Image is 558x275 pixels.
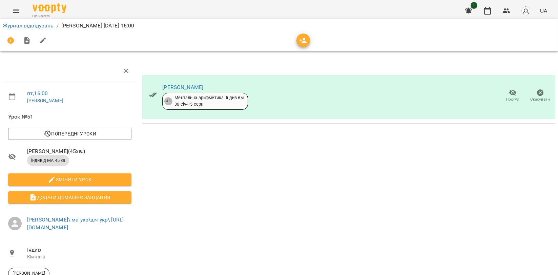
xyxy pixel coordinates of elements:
[471,2,477,9] span: 1
[164,97,172,105] div: 43
[27,157,69,164] span: індивід МА 45 хв
[521,6,531,16] img: avatar_s.png
[14,130,126,138] span: Попередні уроки
[8,113,131,121] span: Урок №51
[14,193,126,202] span: Додати домашнє завдання
[8,128,131,140] button: Попередні уроки
[33,3,66,13] img: Voopty Logo
[506,97,520,102] span: Прогул
[27,98,63,103] a: [PERSON_NAME]
[3,22,54,29] a: Журнал відвідувань
[3,22,555,30] nav: breadcrumb
[499,86,526,105] button: Прогул
[61,22,135,30] p: [PERSON_NAME] [DATE] 16:00
[27,254,131,260] p: Кімната
[27,216,124,231] a: [PERSON_NAME]\ ма укр\шч укр\ [URL][DOMAIN_NAME]
[8,191,131,204] button: Додати домашнє завдання
[27,246,131,254] span: Індив
[33,14,66,18] span: For Business
[57,22,59,30] li: /
[174,95,243,107] div: Ментальна арифметика: Індив 6м 30 січ - 15 серп
[27,90,48,97] a: пт , 16:00
[531,97,550,102] span: Скасувати
[14,175,126,184] span: Змінити урок
[162,84,203,90] a: [PERSON_NAME]
[8,3,24,19] button: Menu
[540,7,547,14] span: UA
[8,173,131,186] button: Змінити урок
[526,86,554,105] button: Скасувати
[537,4,550,17] button: UA
[27,147,131,155] span: [PERSON_NAME] ( 45 хв. )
